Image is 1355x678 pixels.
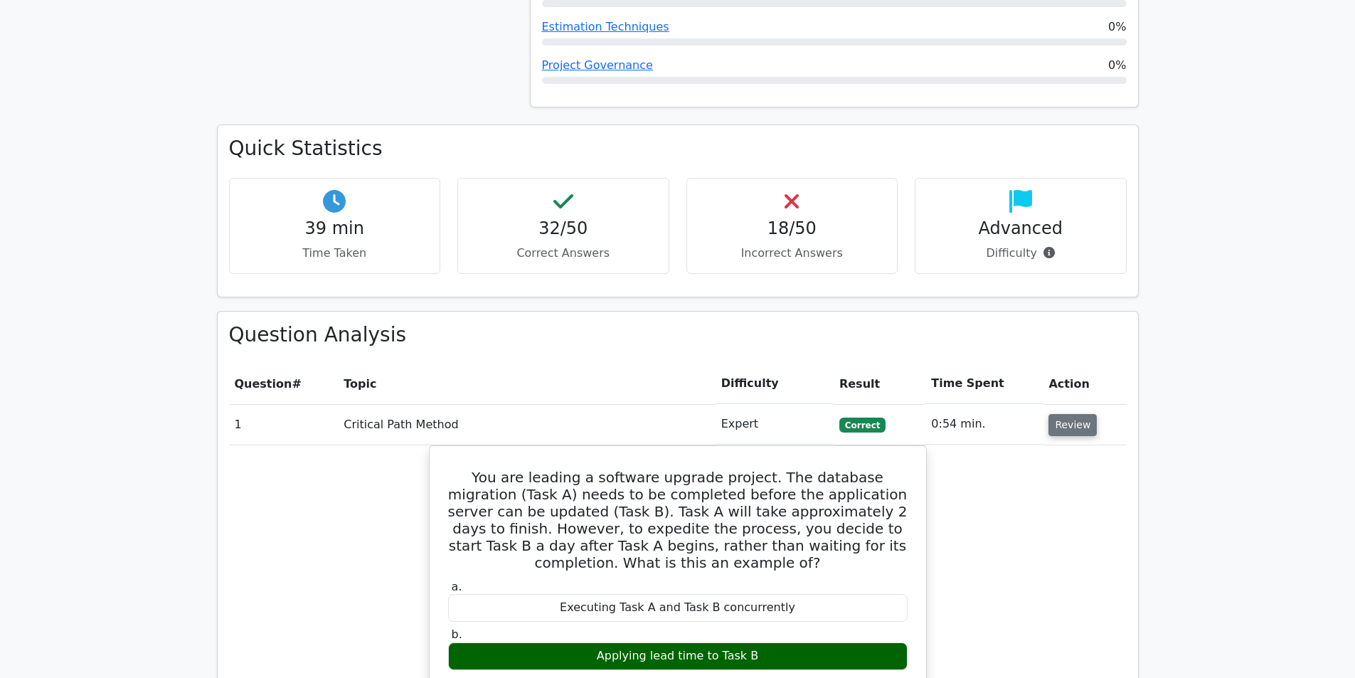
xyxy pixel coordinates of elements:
[229,364,339,404] th: #
[241,218,429,239] h4: 39 min
[698,218,886,239] h4: 18/50
[447,469,909,571] h5: You are leading a software upgrade project. The database migration (Task A) needs to be completed...
[716,404,834,445] td: Expert
[235,377,292,391] span: Question
[925,364,1043,404] th: Time Spent
[1048,414,1097,436] button: Review
[542,20,669,33] a: Estimation Techniques
[834,364,925,404] th: Result
[1108,57,1126,74] span: 0%
[469,218,657,239] h4: 32/50
[716,364,834,404] th: Difficulty
[452,580,462,593] span: a.
[338,404,715,445] td: Critical Path Method
[229,137,1127,161] h3: Quick Statistics
[839,418,886,432] span: Correct
[448,642,908,670] div: Applying lead time to Task B
[469,245,657,262] p: Correct Answers
[1108,18,1126,36] span: 0%
[452,627,462,641] span: b.
[927,218,1115,239] h4: Advanced
[229,323,1127,347] h3: Question Analysis
[927,245,1115,262] p: Difficulty
[542,58,653,72] a: Project Governance
[338,364,715,404] th: Topic
[698,245,886,262] p: Incorrect Answers
[241,245,429,262] p: Time Taken
[1043,364,1126,404] th: Action
[925,404,1043,445] td: 0:54 min.
[448,594,908,622] div: Executing Task A and Task B concurrently
[229,404,339,445] td: 1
